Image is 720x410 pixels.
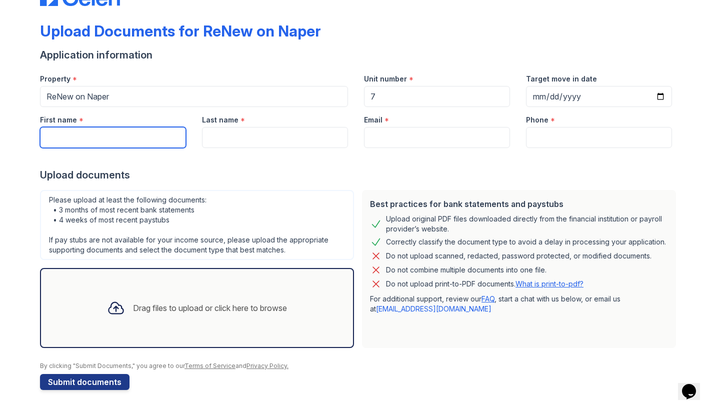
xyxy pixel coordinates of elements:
[386,250,651,262] div: Do not upload scanned, redacted, password protected, or modified documents.
[40,168,680,182] div: Upload documents
[526,74,597,84] label: Target move in date
[202,115,238,125] label: Last name
[40,190,354,260] div: Please upload at least the following documents: • 3 months of most recent bank statements • 4 wee...
[40,74,70,84] label: Property
[515,279,583,288] a: What is print-to-pdf?
[364,74,407,84] label: Unit number
[40,115,77,125] label: First name
[40,48,680,62] div: Application information
[481,294,494,303] a: FAQ
[678,370,710,400] iframe: chat widget
[364,115,382,125] label: Email
[370,294,668,314] p: For additional support, review our , start a chat with us below, or email us at
[386,236,666,248] div: Correctly classify the document type to avoid a delay in processing your application.
[184,362,235,369] a: Terms of Service
[386,214,668,234] div: Upload original PDF files downloaded directly from the financial institution or payroll provider’...
[40,374,129,390] button: Submit documents
[40,362,680,370] div: By clicking "Submit Documents," you agree to our and
[40,22,321,40] div: Upload Documents for ReNew on Naper
[246,362,288,369] a: Privacy Policy.
[376,304,491,313] a: [EMAIL_ADDRESS][DOMAIN_NAME]
[370,198,668,210] div: Best practices for bank statements and paystubs
[386,279,583,289] p: Do not upload print-to-PDF documents.
[133,302,287,314] div: Drag files to upload or click here to browse
[526,115,548,125] label: Phone
[386,264,546,276] div: Do not combine multiple documents into one file.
